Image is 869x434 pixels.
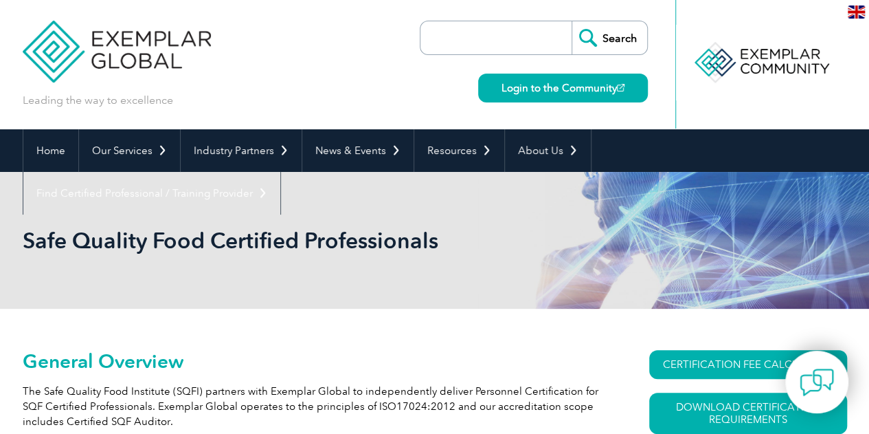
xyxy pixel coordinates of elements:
[23,350,600,372] h2: General Overview
[572,21,647,54] input: Search
[649,350,847,379] a: CERTIFICATION FEE CALCULATOR
[79,129,180,172] a: Our Services
[23,227,550,254] h1: Safe Quality Food Certified Professionals
[505,129,591,172] a: About Us
[848,6,865,19] img: en
[23,93,173,108] p: Leading the way to excellence
[302,129,414,172] a: News & Events
[478,74,648,102] a: Login to the Community
[617,84,624,91] img: open_square.png
[23,129,78,172] a: Home
[181,129,302,172] a: Industry Partners
[414,129,504,172] a: Resources
[649,393,847,434] a: Download Certification Requirements
[23,384,600,429] p: The Safe Quality Food Institute (SQFI) partners with Exemplar Global to independently deliver Per...
[800,365,834,400] img: contact-chat.png
[23,172,280,215] a: Find Certified Professional / Training Provider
